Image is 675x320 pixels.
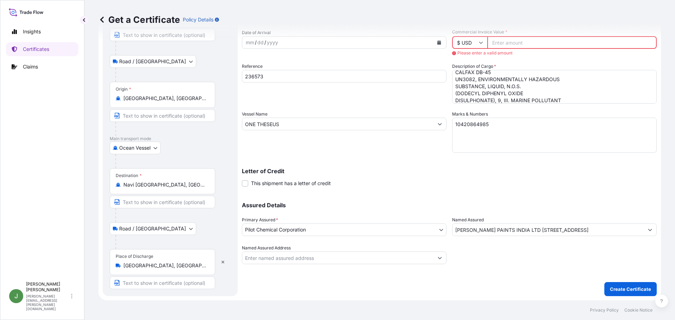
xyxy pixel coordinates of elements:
[242,111,268,118] label: Vessel Name
[26,294,70,311] p: [PERSON_NAME][EMAIL_ADDRESS][PERSON_NAME][DOMAIN_NAME]
[242,223,446,236] button: Pilot Chemical Corporation
[242,118,433,130] input: Type to search vessel name or IMO
[116,173,142,178] div: Destination
[452,50,657,56] span: Please enter a valid amount
[433,118,446,130] button: Show suggestions
[119,58,186,65] span: Road / [GEOGRAPHIC_DATA]
[251,180,331,187] span: This shipment has a letter of credit
[14,293,18,300] span: J
[624,307,652,313] a: Cookie Notice
[110,109,215,122] input: Text to appear on certificate
[255,38,257,47] div: /
[266,38,279,47] div: year,
[242,244,291,252] label: Named Assured Address
[6,60,78,74] a: Claims
[433,252,446,264] button: Show suggestions
[23,28,41,35] p: Insights
[26,281,70,293] p: [PERSON_NAME] [PERSON_NAME]
[610,286,651,293] p: Create Certificate
[242,63,263,70] label: Reference
[242,216,278,223] span: Primary Assured
[123,181,206,188] input: Destination
[242,168,657,174] p: Letter of Credit
[245,38,255,47] div: month,
[242,252,433,264] input: Named Assured Address
[452,223,644,236] input: Assured Name
[452,111,488,118] label: Marks & Numbers
[644,223,656,236] button: Show suggestions
[245,226,306,233] span: Pilot Chemical Corporation
[257,38,264,47] div: day,
[110,196,215,208] input: Text to appear on certificate
[433,37,445,48] button: Calendar
[110,55,196,68] button: Select transport
[242,70,446,83] input: Enter booking reference
[6,25,78,39] a: Insights
[116,86,131,92] div: Origin
[110,276,215,289] input: Text to appear on certificate
[23,46,49,53] p: Certificates
[123,95,206,102] input: Origin
[183,16,213,23] p: Policy Details
[590,307,619,313] a: Privacy Policy
[452,216,484,223] label: Named Assured
[110,222,196,235] button: Select transport
[116,254,153,259] div: Place of Discharge
[110,142,161,154] button: Select transport
[98,14,180,25] p: Get a Certificate
[6,42,78,56] a: Certificates
[487,36,657,49] input: Enter amount
[119,144,150,151] span: Ocean Vessel
[452,63,496,70] label: Description of Cargo
[242,202,657,208] p: Assured Details
[604,282,657,296] button: Create Certificate
[123,262,206,269] input: Place of Discharge
[264,38,266,47] div: /
[110,136,231,142] p: Main transport mode
[119,225,186,232] span: Road / [GEOGRAPHIC_DATA]
[23,63,38,70] p: Claims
